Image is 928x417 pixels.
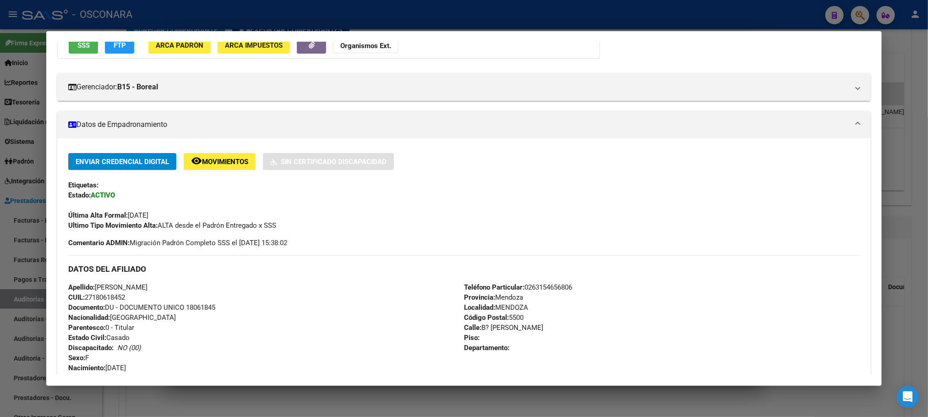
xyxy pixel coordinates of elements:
[68,264,859,274] h3: DATOS DEL AFILIADO
[68,191,91,199] strong: Estado:
[68,324,105,332] strong: Parentesco:
[68,153,176,170] button: Enviar Credencial Digital
[464,303,495,312] strong: Localidad:
[68,293,85,302] strong: CUIL:
[57,73,870,101] mat-expansion-panel-header: Gerenciador:B15 - Boreal
[464,293,495,302] strong: Provincia:
[68,238,287,248] span: Migración Padrón Completo SSS el [DATE] 15:38:02
[68,324,134,332] span: 0 - Titular
[114,41,126,49] span: FTP
[68,374,92,382] span: 58
[68,221,276,230] span: ALTA desde el Padrón Entregado x SSS
[68,354,85,362] strong: Sexo:
[464,313,509,322] strong: Código Postal:
[464,313,524,322] span: 5500
[340,42,391,50] strong: Organismos Ext.
[91,191,115,199] strong: ACTIVO
[184,153,256,170] button: Movimientos
[68,313,110,322] strong: Nacionalidad:
[464,344,509,352] strong: Departamento:
[68,374,85,382] strong: Edad:
[68,119,848,130] mat-panel-title: Datos de Empadronamiento
[202,158,248,166] span: Movimientos
[68,354,89,362] span: F
[68,239,130,247] strong: Comentario ADMIN:
[68,211,148,219] span: [DATE]
[464,334,480,342] strong: Piso:
[68,283,147,291] span: [PERSON_NAME]
[69,37,98,54] button: SSS
[68,181,98,189] strong: Etiquetas:
[68,283,95,291] strong: Apellido:
[77,41,90,49] span: SSS
[68,334,130,342] span: Casado
[464,283,524,291] strong: Teléfono Particular:
[263,153,394,170] button: Sin Certificado Discapacidad
[191,155,202,166] mat-icon: remove_red_eye
[148,37,211,54] button: ARCA Padrón
[897,386,919,408] div: Open Intercom Messenger
[57,111,870,138] mat-expansion-panel-header: Datos de Empadronamiento
[218,37,290,54] button: ARCA Impuestos
[68,82,848,93] mat-panel-title: Gerenciador:
[281,158,387,166] span: Sin Certificado Discapacidad
[333,37,398,54] button: Organismos Ext.
[68,334,106,342] strong: Estado Civil:
[464,293,523,302] span: Mendoza
[68,211,128,219] strong: Última Alta Formal:
[117,344,141,352] i: NO (00)
[156,41,203,49] span: ARCA Padrón
[68,303,215,312] span: DU - DOCUMENTO UNICO 18061845
[68,364,105,372] strong: Nacimiento:
[464,324,543,332] span: B? [PERSON_NAME]
[68,293,125,302] span: 27180618452
[464,324,481,332] strong: Calle:
[68,221,158,230] strong: Ultimo Tipo Movimiento Alta:
[464,303,528,312] span: MENDOZA
[225,41,283,49] span: ARCA Impuestos
[68,364,126,372] span: [DATE]
[68,344,114,352] strong: Discapacitado:
[68,303,105,312] strong: Documento:
[117,82,158,93] strong: B15 - Boreal
[464,283,572,291] span: 0263154656806
[68,313,176,322] span: [GEOGRAPHIC_DATA]
[76,158,169,166] span: Enviar Credencial Digital
[105,37,134,54] button: FTP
